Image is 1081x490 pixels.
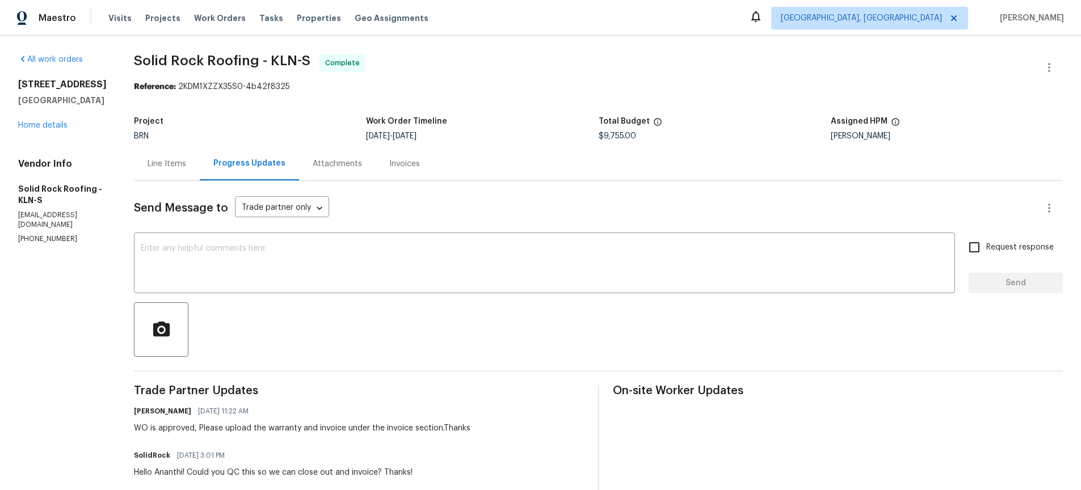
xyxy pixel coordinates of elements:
span: $9,755.00 [599,132,636,140]
div: Line Items [148,158,186,170]
span: Properties [297,12,341,24]
h5: [GEOGRAPHIC_DATA] [18,95,107,106]
span: Geo Assignments [355,12,428,24]
h6: [PERSON_NAME] [134,405,191,417]
span: Visits [108,12,132,24]
h2: [STREET_ADDRESS] [18,79,107,90]
p: [PHONE_NUMBER] [18,234,107,244]
span: [DATE] [366,132,390,140]
a: Home details [18,121,68,129]
span: Maestro [39,12,76,24]
a: All work orders [18,56,83,64]
span: [DATE] [393,132,417,140]
span: Complete [325,57,364,69]
span: Send Message to [134,202,228,214]
div: Hello Ananthi! Could you QC this so we can close out and invoice? Thanks! [134,467,413,478]
b: Reference: [134,83,176,91]
div: Invoices [389,158,420,170]
div: [PERSON_NAME] [831,132,1063,140]
span: The hpm assigned to this work order. [891,117,900,132]
span: Trade Partner Updates [134,385,584,396]
h5: Total Budget [599,117,650,125]
span: [DATE] 3:01 PM [177,450,225,461]
span: BRN [134,132,149,140]
h5: Solid Rock Roofing - KLN-S [18,183,107,206]
div: WO is approved, Please upload the warranty and invoice under the invoice section.Thanks [134,423,470,434]
span: Projects [145,12,180,24]
span: [DATE] 11:22 AM [198,405,249,417]
h4: Vendor Info [18,158,107,170]
h5: Project [134,117,163,125]
span: On-site Worker Updates [613,385,1063,396]
span: Request response [986,242,1054,254]
div: Progress Updates [213,158,285,169]
div: 2KDM1XZZX35S0-4b42f8325 [134,81,1063,92]
h5: Assigned HPM [831,117,887,125]
span: Tasks [259,14,283,22]
span: Work Orders [194,12,246,24]
h5: Work Order Timeline [366,117,447,125]
span: - [366,132,417,140]
span: The total cost of line items that have been proposed by Opendoor. This sum includes line items th... [653,117,662,132]
p: [EMAIL_ADDRESS][DOMAIN_NAME] [18,210,107,230]
div: Trade partner only [235,199,329,218]
span: [GEOGRAPHIC_DATA], [GEOGRAPHIC_DATA] [781,12,942,24]
span: [PERSON_NAME] [995,12,1064,24]
div: Attachments [313,158,362,170]
h6: SolidRock [134,450,170,461]
span: Solid Rock Roofing - KLN-S [134,54,310,67]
